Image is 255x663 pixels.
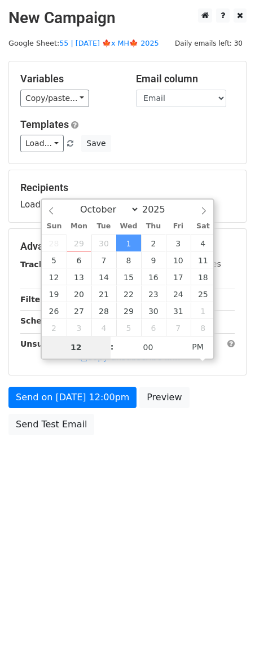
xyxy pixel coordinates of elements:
a: Send Test Email [8,414,94,435]
h5: Advanced [20,240,235,253]
input: Minute [114,336,183,359]
h5: Email column [136,73,235,85]
span: September 30, 2025 [91,235,116,251]
h5: Variables [20,73,119,85]
a: Daily emails left: 30 [171,39,247,47]
input: Hour [42,336,111,359]
span: Tue [91,223,116,230]
span: October 24, 2025 [166,285,191,302]
iframe: Chat Widget [199,609,255,663]
span: Wed [116,223,141,230]
span: Click to toggle [182,335,213,358]
span: Sun [42,223,67,230]
span: October 3, 2025 [166,235,191,251]
strong: Schedule [20,316,61,325]
span: October 29, 2025 [116,302,141,319]
span: October 23, 2025 [141,285,166,302]
span: November 8, 2025 [191,319,216,336]
a: Load... [20,135,64,152]
span: October 12, 2025 [42,268,67,285]
strong: Unsubscribe [20,339,76,348]
span: Daily emails left: 30 [171,37,247,50]
strong: Filters [20,295,49,304]
span: November 3, 2025 [67,319,91,336]
span: Sat [191,223,216,230]
h2: New Campaign [8,8,247,28]
span: October 15, 2025 [116,268,141,285]
span: : [111,335,114,358]
span: October 14, 2025 [91,268,116,285]
span: October 21, 2025 [91,285,116,302]
span: October 28, 2025 [91,302,116,319]
h5: Recipients [20,182,235,194]
span: November 7, 2025 [166,319,191,336]
span: October 6, 2025 [67,251,91,268]
span: November 2, 2025 [42,319,67,336]
label: UTM Codes [177,258,221,270]
a: Copy/paste... [20,90,89,107]
small: Google Sheet: [8,39,159,47]
span: November 1, 2025 [191,302,216,319]
strong: Tracking [20,260,58,269]
span: October 27, 2025 [67,302,91,319]
span: Fri [166,223,191,230]
a: Templates [20,118,69,130]
span: October 19, 2025 [42,285,67,302]
span: October 17, 2025 [166,268,191,285]
span: October 13, 2025 [67,268,91,285]
span: October 26, 2025 [42,302,67,319]
span: October 4, 2025 [191,235,216,251]
span: September 29, 2025 [67,235,91,251]
span: November 4, 2025 [91,319,116,336]
span: October 8, 2025 [116,251,141,268]
span: October 31, 2025 [166,302,191,319]
a: Copy unsubscribe link [78,352,180,363]
span: October 5, 2025 [42,251,67,268]
span: October 25, 2025 [191,285,216,302]
input: Year [139,204,180,215]
span: Thu [141,223,166,230]
span: October 18, 2025 [191,268,216,285]
div: Loading... [20,182,235,211]
span: October 9, 2025 [141,251,166,268]
a: Send on [DATE] 12:00pm [8,387,137,408]
span: October 16, 2025 [141,268,166,285]
button: Save [81,135,111,152]
span: October 30, 2025 [141,302,166,319]
span: September 28, 2025 [42,235,67,251]
a: 55 | [DATE] 🍁x MH🍁 2025 [59,39,159,47]
span: October 1, 2025 [116,235,141,251]
span: November 6, 2025 [141,319,166,336]
a: Preview [139,387,189,408]
span: October 7, 2025 [91,251,116,268]
span: October 10, 2025 [166,251,191,268]
span: October 20, 2025 [67,285,91,302]
span: October 11, 2025 [191,251,216,268]
span: October 2, 2025 [141,235,166,251]
span: Mon [67,223,91,230]
span: November 5, 2025 [116,319,141,336]
span: October 22, 2025 [116,285,141,302]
